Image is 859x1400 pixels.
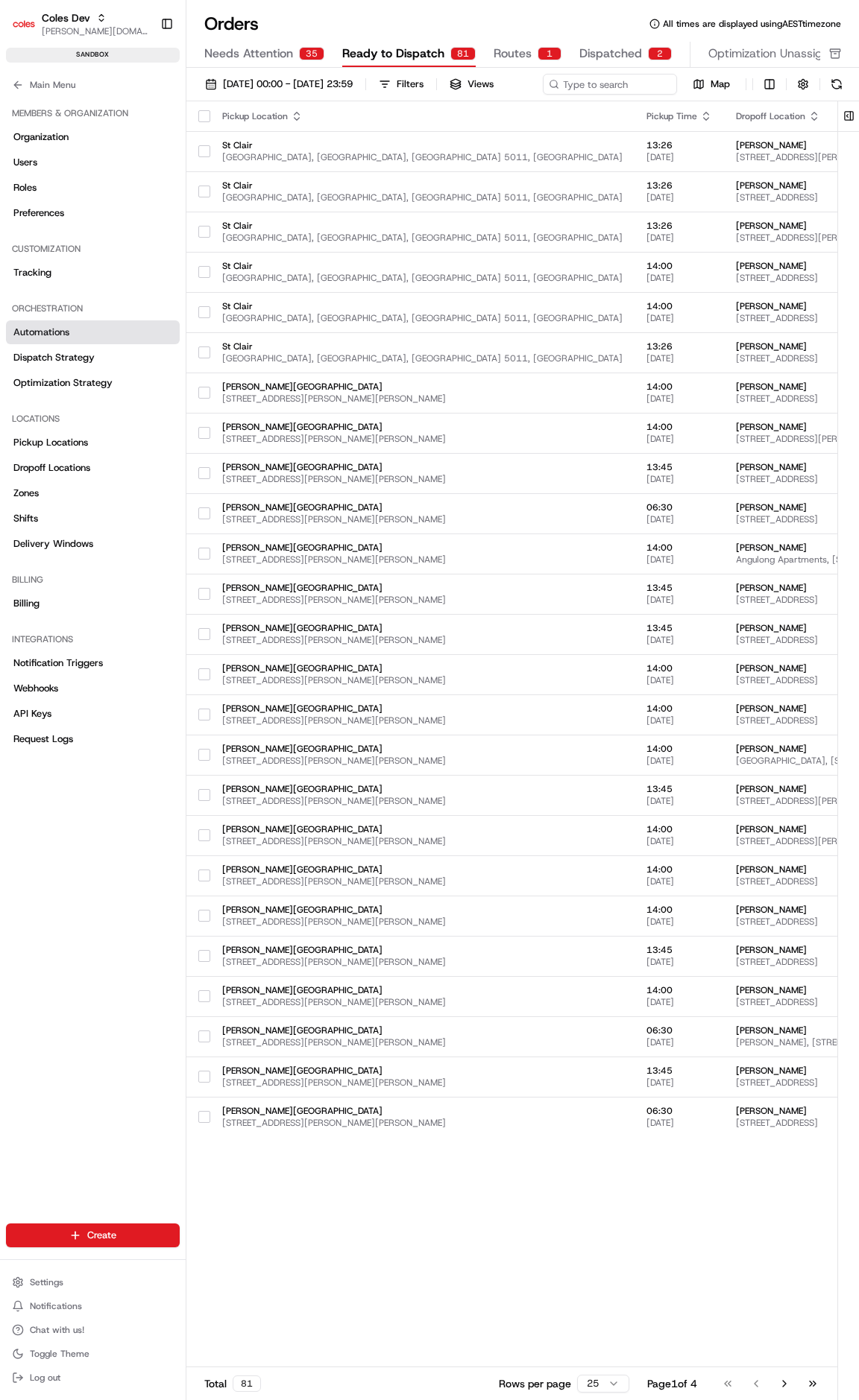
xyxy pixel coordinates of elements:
[222,461,623,473] span: [PERSON_NAME][GEOGRAPHIC_DATA]
[13,512,38,525] span: Shifts
[6,677,180,700] a: Webhooks
[222,916,623,928] span: [STREET_ADDRESS][PERSON_NAME][PERSON_NAME]
[646,944,712,956] span: 13:45
[6,568,180,592] div: Billing
[13,537,93,551] span: Delivery Windows
[222,582,623,594] span: [PERSON_NAME][GEOGRAPHIC_DATA]
[646,1077,712,1089] span: [DATE]
[646,473,712,485] span: [DATE]
[579,45,642,63] span: Dispatched
[711,77,730,91] span: Map
[222,783,623,795] span: [PERSON_NAME][GEOGRAPHIC_DATA]
[222,944,623,956] span: [PERSON_NAME][GEOGRAPHIC_DATA]
[15,218,27,229] div: 📗
[222,703,623,715] span: [PERSON_NAME][GEOGRAPHIC_DATA]
[683,75,740,93] button: Map
[13,436,88,449] span: Pickup Locations
[222,674,623,686] span: [STREET_ADDRESS][PERSON_NAME][PERSON_NAME]
[222,260,623,272] span: St Clair
[87,1229,116,1242] span: Create
[12,12,36,36] img: Coles Dev
[222,393,623,405] span: [STREET_ADDRESS][PERSON_NAME][PERSON_NAME]
[222,352,623,364] span: [GEOGRAPHIC_DATA], [GEOGRAPHIC_DATA], [GEOGRAPHIC_DATA] 5011, [GEOGRAPHIC_DATA]
[30,1348,89,1360] span: Toggle Theme
[30,216,114,231] span: Knowledge Base
[450,47,476,60] div: 81
[6,592,180,615] a: Billing
[646,864,712,875] span: 14:00
[222,984,623,996] span: [PERSON_NAME][GEOGRAPHIC_DATA]
[222,594,623,606] span: [STREET_ADDRESS][PERSON_NAME][PERSON_NAME]
[646,352,712,364] span: [DATE]
[6,1272,180,1293] button: Settings
[646,393,712,405] span: [DATE]
[646,904,712,916] span: 14:00
[646,1024,712,1036] span: 06:30
[13,156,37,169] span: Users
[663,18,841,30] span: All times are displayed using AEST timezone
[13,181,37,194] span: Roles
[646,996,712,1008] span: [DATE]
[222,622,623,634] span: [PERSON_NAME][GEOGRAPHIC_DATA]
[6,627,180,651] div: Integrations
[222,312,623,324] span: [GEOGRAPHIC_DATA], [GEOGRAPHIC_DATA], [GEOGRAPHIC_DATA] 5011, [GEOGRAPHIC_DATA]
[222,662,623,674] span: [PERSON_NAME][GEOGRAPHIC_DATA]
[13,707,51,720] span: API Keys
[222,341,623,352] span: St Clair
[646,421,712,433] span: 14:00
[499,1376,571,1391] p: Rows per page
[222,956,623,968] span: [STREET_ADDRESS][PERSON_NAME][PERSON_NAME]
[646,220,712,232] span: 13:26
[646,260,712,272] span: 14:00
[646,272,712,284] span: [DATE]
[42,25,148,37] button: [PERSON_NAME][DOMAIN_NAME][EMAIL_ADDRESS][PERSON_NAME][DOMAIN_NAME]
[222,300,623,312] span: St Clair
[222,904,623,916] span: [PERSON_NAME][GEOGRAPHIC_DATA]
[222,634,623,646] span: [STREET_ADDRESS][PERSON_NAME][PERSON_NAME]
[141,216,239,231] span: API Documentation
[646,956,712,968] span: [DATE]
[9,210,120,237] a: 📗Knowledge Base
[646,180,712,191] span: 13:26
[39,96,246,112] input: Clear
[646,554,712,566] span: [DATE]
[222,381,623,393] span: [PERSON_NAME][GEOGRAPHIC_DATA]
[647,1376,697,1391] div: Page 1 of 4
[397,77,424,91] div: Filters
[443,74,500,95] button: Views
[222,1105,623,1117] span: [PERSON_NAME][GEOGRAPHIC_DATA]
[13,206,64,220] span: Preferences
[6,481,180,505] a: Zones
[222,473,623,485] span: [STREET_ADDRESS][PERSON_NAME][PERSON_NAME]
[646,916,712,928] span: [DATE]
[6,1223,180,1247] button: Create
[204,12,259,36] h1: Orders
[222,1117,623,1129] span: [STREET_ADDRESS][PERSON_NAME][PERSON_NAME]
[646,755,712,767] span: [DATE]
[646,823,712,835] span: 14:00
[222,139,623,151] span: St Clair
[30,1276,63,1288] span: Settings
[30,1324,84,1336] span: Chat with us!
[15,142,42,169] img: 1736555255976-a54dd68f-1ca7-489b-9aae-adbdc363a1c4
[646,582,712,594] span: 13:45
[646,634,712,646] span: [DATE]
[6,125,180,149] a: Organization
[543,74,677,95] input: Type to search
[646,1105,712,1117] span: 06:30
[6,75,180,95] button: Main Menu
[6,702,180,726] a: API Keys
[222,180,623,191] span: St Clair
[6,1296,180,1317] button: Notifications
[51,142,245,157] div: Start new chat
[222,1036,623,1048] span: [STREET_ADDRESS][PERSON_NAME][PERSON_NAME]
[222,232,623,244] span: [GEOGRAPHIC_DATA], [GEOGRAPHIC_DATA], [GEOGRAPHIC_DATA] 5011, [GEOGRAPHIC_DATA]
[646,433,712,445] span: [DATE]
[646,984,712,996] span: 14:00
[6,261,180,285] a: Tracking
[646,875,712,887] span: [DATE]
[646,139,712,151] span: 13:26
[222,272,623,284] span: [GEOGRAPHIC_DATA], [GEOGRAPHIC_DATA], [GEOGRAPHIC_DATA] 5011, [GEOGRAPHIC_DATA]
[646,151,712,163] span: [DATE]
